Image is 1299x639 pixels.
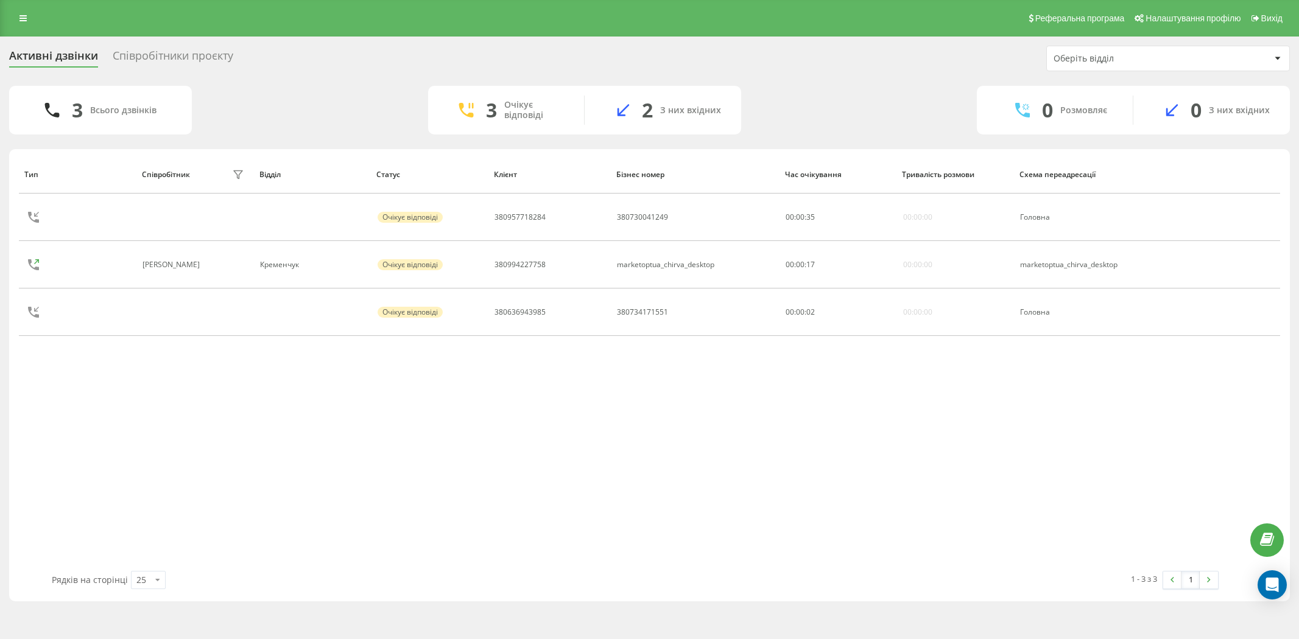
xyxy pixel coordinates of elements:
div: Бізнес номер [616,170,773,179]
div: 380957718284 [495,213,546,222]
div: marketoptua_chirva_desktop [617,260,714,269]
div: : : [786,308,815,316]
div: Активні дзвінки [9,49,98,68]
div: marketoptua_chirva_desktop [1020,260,1156,269]
a: 1 [1181,571,1200,588]
div: : : [786,260,815,269]
span: 00 [786,212,794,222]
div: : : [786,213,815,222]
div: З них вхідних [1209,105,1270,116]
div: 0 [1042,99,1053,122]
span: 00 [796,212,804,222]
div: [PERSON_NAME] [143,260,203,269]
div: 0 [1191,99,1202,122]
div: Тип [24,170,130,179]
div: Відділ [259,170,365,179]
div: Головна [1020,308,1156,316]
div: 380730041249 [617,213,668,222]
span: 00 [796,259,804,270]
span: 35 [806,212,815,222]
div: Час очікування [785,170,891,179]
div: 25 [136,574,146,586]
div: Кременчук [260,260,364,269]
span: Вихід [1261,13,1283,23]
div: 1 - 3 з 3 [1131,573,1157,585]
div: Оберіть відділ [1054,54,1199,64]
div: Статус [376,170,482,179]
span: 00 [796,307,804,317]
span: 17 [806,259,815,270]
div: З них вхідних [660,105,721,116]
div: Очікує відповіді [378,259,443,270]
div: 380994227758 [495,260,546,269]
span: Реферальна програма [1035,13,1125,23]
div: Співробітник [142,170,190,179]
div: Open Intercom Messenger [1258,570,1287,599]
div: Схема переадресації [1019,170,1157,179]
div: 380636943985 [495,308,546,316]
span: Рядків на сторінці [52,574,128,585]
div: Очікує відповіді [504,100,566,120]
div: 3 [486,99,497,122]
span: 00 [786,307,794,317]
span: 02 [806,307,815,317]
div: Всього дзвінків [90,105,157,116]
div: Розмовляє [1060,105,1107,116]
div: 00:00:00 [903,213,932,222]
div: Очікує відповіді [378,307,443,318]
div: 00:00:00 [903,308,932,316]
div: Співробітники проєкту [113,49,233,68]
div: 380734171551 [617,308,668,316]
div: 2 [642,99,653,122]
span: Налаштування профілю [1146,13,1241,23]
div: Тривалість розмови [902,170,1008,179]
div: Головна [1020,213,1156,222]
div: Клієнт [494,170,605,179]
div: 3 [72,99,83,122]
div: 00:00:00 [903,260,932,269]
span: 00 [786,259,794,270]
div: Очікує відповіді [378,212,443,223]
